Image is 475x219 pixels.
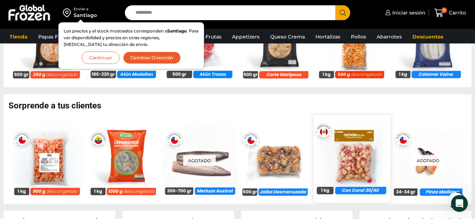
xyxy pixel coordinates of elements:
[74,7,97,12] div: Enviar a
[8,101,471,110] h2: Sorprende a tus clientes
[441,7,447,13] span: 0
[447,9,466,16] span: Carrito
[335,5,350,20] button: Search button
[390,9,425,16] span: Iniciar sesión
[383,6,425,20] a: Iniciar sesión
[167,28,187,34] strong: Santiago
[64,28,199,48] p: Los precios y el stock mostrados corresponden a . Para ver disponibilidad y precios en otras regi...
[63,7,74,19] img: address-field-icon.svg
[35,30,73,43] a: Papas Fritas
[433,5,468,21] a: 0 Carrito
[183,155,216,166] p: Agotado
[347,30,370,43] a: Pollos
[409,30,447,43] a: Descuentos
[412,155,444,166] p: Agotado
[451,195,468,212] iframe: Intercom live chat
[373,30,405,43] a: Abarrotes
[123,52,181,64] button: Cambiar Dirección
[267,30,308,43] a: Queso Crema
[6,30,31,43] a: Tienda
[82,52,120,64] button: Continuar
[228,30,263,43] a: Appetizers
[312,30,344,43] a: Hortalizas
[74,12,97,19] div: Santiago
